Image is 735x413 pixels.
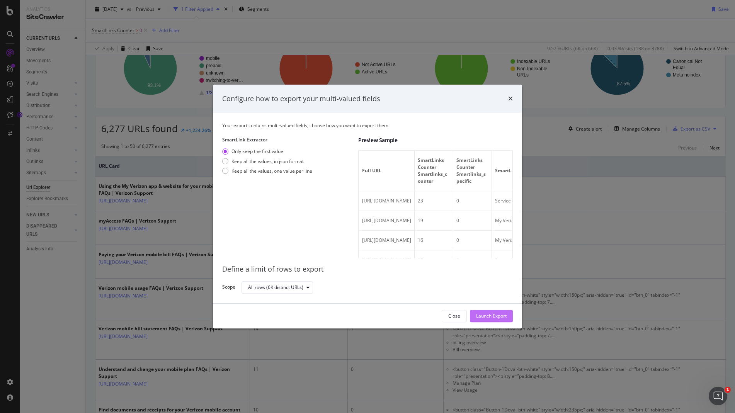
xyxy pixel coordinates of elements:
[222,137,352,143] label: SmartLink Extractor
[453,251,492,270] td: 0
[222,122,513,129] div: Your export contains multi-valued fields, choose how you want to export them.
[418,157,448,185] span: SmartLinks Counter Smartlinks_counter
[362,237,411,244] span: https://www.verizon.com/support/pay-bill-faqs/
[213,85,522,329] div: modal
[495,198,528,204] span: Service Central
[231,168,312,174] div: Keep all the values, one value per line
[495,257,538,263] span: Prepaid Data usage
[453,192,492,211] td: 0
[248,285,303,290] div: All rows (6K distinct URLs)
[362,218,411,224] span: https://www.verizon.com/support/myaccess-faqs/
[508,94,513,104] div: times
[362,168,409,175] span: Full URL
[222,148,312,155] div: Only keep the first value
[231,148,283,155] div: Only keep the first value
[222,265,513,275] div: Define a limit of rows to export
[709,387,727,405] iframe: Intercom live chat
[415,251,453,270] td: 15
[725,387,731,393] span: 1
[231,158,304,165] div: Keep all the values, in json format
[362,198,411,204] span: https://www.verizon.com/support/my-verizon-faqs/
[495,237,519,244] span: My Verizon
[358,137,513,144] div: Preview Sample
[222,94,380,104] div: Configure how to export your multi-valued fields
[495,168,585,175] span: SmartLink Extractor
[453,231,492,251] td: 0
[476,313,507,320] div: Launch Export
[448,313,460,320] div: Close
[415,192,453,211] td: 23
[470,310,513,322] button: Launch Export
[442,310,467,322] button: Close
[242,281,313,294] button: All rows (6K distinct URLs)
[495,218,519,224] span: My Verizon
[362,257,411,263] span: https://www.verizon.com/support/data-usage-faqs/
[415,211,453,231] td: 19
[456,157,487,185] span: SmartLinks Counter Smartlinks_specific
[222,158,312,165] div: Keep all the values, in json format
[415,231,453,251] td: 16
[453,211,492,231] td: 0
[222,284,235,292] label: Scope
